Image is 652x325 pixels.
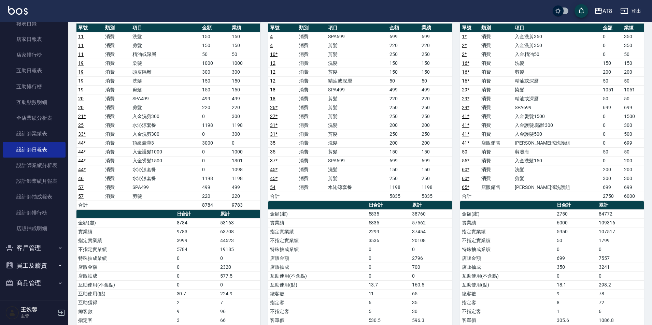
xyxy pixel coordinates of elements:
td: 消費 [103,68,130,76]
th: 單號 [268,24,297,32]
a: 11 [78,43,84,48]
td: 150 [200,32,230,41]
td: 0 [601,156,623,165]
td: 入金燙髮1500 [131,156,200,165]
td: 消費 [480,165,513,174]
a: 店家排行榜 [3,47,66,63]
a: 18 [270,87,275,92]
td: 220 [230,103,260,112]
td: 消費 [480,50,513,59]
td: 499 [420,85,452,94]
td: 店販銷售 [480,183,513,192]
td: 220 [388,41,420,50]
td: 剪髮 [326,50,387,59]
a: 12 [270,69,275,75]
td: 250 [420,112,452,121]
a: 4 [270,43,273,48]
a: 互助日報表 [3,63,66,78]
a: 設計師業績表 [3,126,66,142]
td: 消費 [480,112,513,121]
td: 剪髮 [326,147,387,156]
td: 499 [230,183,260,192]
a: 互助排行榜 [3,79,66,94]
td: 消費 [480,156,513,165]
td: 消費 [480,68,513,76]
td: 0 [601,130,623,138]
td: 0 [200,112,230,121]
td: 220 [388,94,420,103]
td: 0 [601,138,623,147]
td: 5835 [388,192,420,201]
td: 150 [200,85,230,94]
td: 300 [200,68,230,76]
a: 25 [78,122,84,128]
td: 剪髮 [326,112,387,121]
td: 消費 [297,121,326,130]
td: 消費 [103,165,130,174]
td: 499 [388,85,420,94]
td: 150 [388,147,420,156]
th: 累計 [410,201,452,210]
td: 消費 [297,138,326,147]
th: 類別 [480,24,513,32]
td: 消費 [103,76,130,85]
td: 消費 [297,174,326,183]
td: 剪髮 [131,41,200,50]
td: 699 [388,156,420,165]
a: 20 [78,96,84,101]
td: 1301 [230,156,260,165]
td: 699 [601,103,623,112]
td: 350 [622,32,644,41]
td: 0 [200,147,230,156]
a: 46 [78,176,84,181]
td: 250 [388,112,420,121]
th: 項目 [131,24,200,32]
td: 消費 [103,147,130,156]
td: 消費 [480,94,513,103]
td: 消費 [480,59,513,68]
td: 消費 [297,41,326,50]
td: 合計 [268,192,297,201]
a: 54 [270,184,275,190]
td: 50 [230,50,260,59]
td: 200 [420,138,452,147]
td: 1198 [230,174,260,183]
td: 300 [230,130,260,138]
td: 消費 [297,183,326,192]
td: 250 [420,50,452,59]
td: 消費 [103,103,130,112]
a: 57 [78,184,84,190]
td: 250 [420,130,452,138]
td: 150 [230,41,260,50]
td: 消費 [297,50,326,59]
td: 499 [230,94,260,103]
td: 洗髮 [131,32,200,41]
td: 50 [601,147,623,156]
button: 員工及薪資 [3,257,66,275]
td: 150 [230,85,260,94]
td: 入金洗剪300 [131,112,200,121]
td: 50 [622,76,644,85]
td: 剪髮 [131,85,200,94]
a: 報表目錄 [3,16,66,31]
td: 消費 [103,50,130,59]
td: 200 [622,68,644,76]
td: 消費 [297,32,326,41]
td: 消費 [103,32,130,41]
td: 220 [230,192,260,201]
a: 11 [78,51,84,57]
td: 消費 [103,59,130,68]
td: 0 [601,121,623,130]
th: 金額 [200,24,230,32]
td: 200 [420,121,452,130]
td: 入金護髮.隔離300 [513,121,601,130]
td: 精油或深層 [513,94,601,103]
td: 1051 [622,85,644,94]
td: 消費 [480,174,513,183]
td: 入金護髮500 [513,130,601,138]
td: 1198 [230,121,260,130]
td: SPA699 [513,103,601,112]
a: 19 [78,87,84,92]
td: 入金洗剪300 [131,130,200,138]
td: 精油或深層 [513,76,601,85]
